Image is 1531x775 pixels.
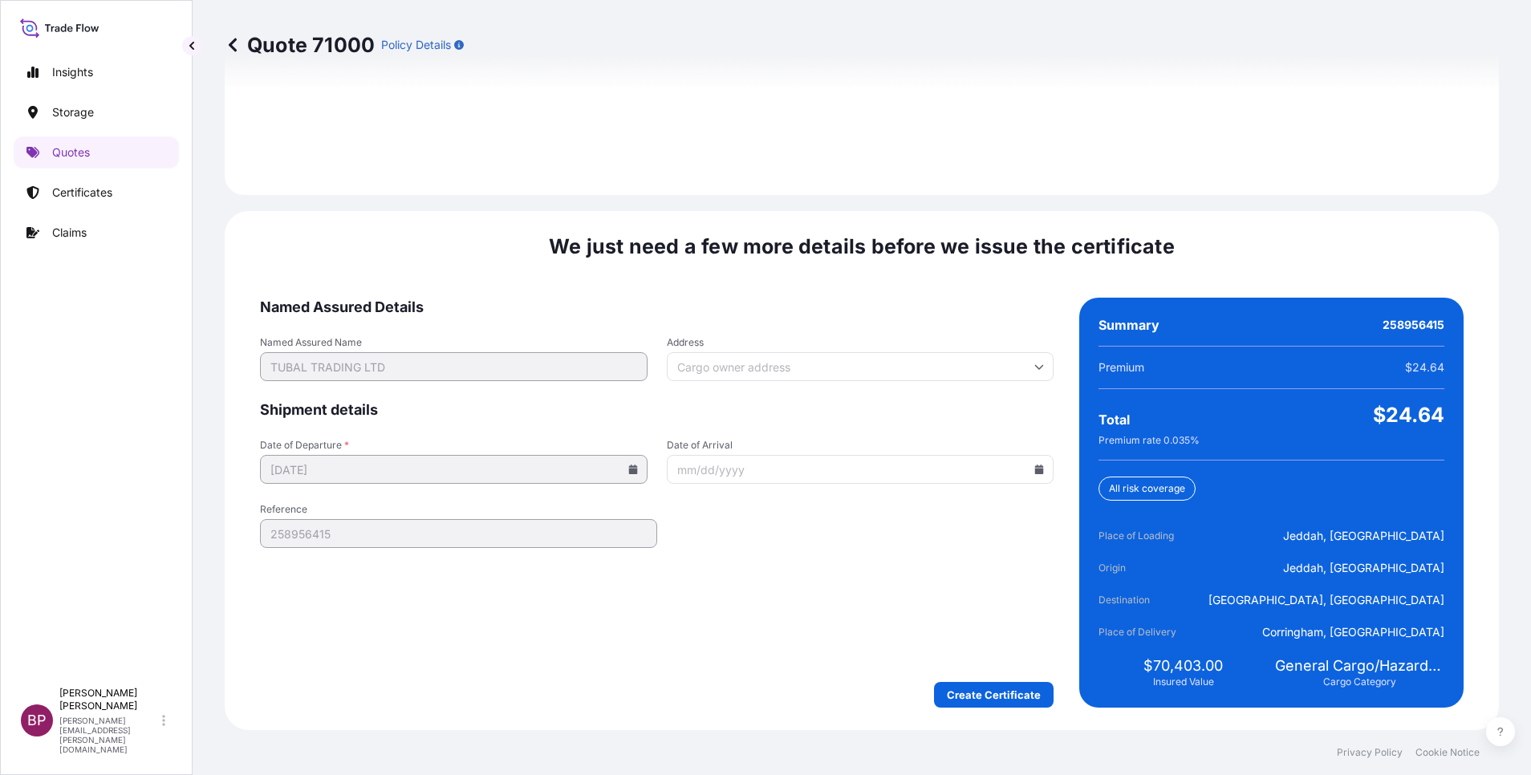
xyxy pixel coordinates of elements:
button: Create Certificate [934,682,1054,708]
span: Premium rate 0.035 % [1099,434,1200,447]
p: [PERSON_NAME][EMAIL_ADDRESS][PERSON_NAME][DOMAIN_NAME] [59,716,159,754]
a: Storage [14,96,179,128]
span: Summary [1099,317,1159,333]
span: $70,403.00 [1143,656,1223,676]
input: mm/dd/yyyy [667,455,1054,484]
input: Cargo owner address [667,352,1054,381]
span: Date of Arrival [667,439,1054,452]
span: $24.64 [1405,359,1444,375]
span: Insured Value [1153,676,1214,688]
a: Privacy Policy [1337,746,1403,759]
p: Claims [52,225,87,241]
span: Origin [1099,560,1188,576]
span: Destination [1099,592,1188,608]
input: Your internal reference [260,519,657,548]
span: Jeddah, [GEOGRAPHIC_DATA] [1283,560,1444,576]
p: [PERSON_NAME] [PERSON_NAME] [59,687,159,712]
a: Insights [14,56,179,88]
div: All risk coverage [1099,477,1196,501]
span: We just need a few more details before we issue the certificate [549,233,1175,259]
span: Corringham, [GEOGRAPHIC_DATA] [1262,624,1444,640]
span: Shipment details [260,400,1054,420]
span: General Cargo/Hazardous Material [1275,656,1444,676]
span: $24.64 [1373,402,1444,428]
p: Storage [52,104,94,120]
p: Create Certificate [947,687,1041,703]
span: Address [667,336,1054,349]
p: Certificates [52,185,112,201]
p: Quote 71000 [225,32,375,58]
a: Certificates [14,177,179,209]
span: Named Assured Name [260,336,648,349]
a: Claims [14,217,179,249]
a: Cookie Notice [1415,746,1480,759]
span: Reference [260,503,657,516]
span: BP [27,712,47,728]
span: Premium [1099,359,1144,375]
a: Quotes [14,136,179,168]
p: Policy Details [381,37,451,53]
p: Quotes [52,144,90,160]
span: Place of Loading [1099,528,1188,544]
span: Cargo Category [1323,676,1396,688]
span: Jeddah, [GEOGRAPHIC_DATA] [1283,528,1444,544]
span: Place of Delivery [1099,624,1188,640]
p: Insights [52,64,93,80]
span: Date of Departure [260,439,648,452]
input: mm/dd/yyyy [260,455,648,484]
span: Total [1099,412,1130,428]
span: [GEOGRAPHIC_DATA], [GEOGRAPHIC_DATA] [1208,592,1444,608]
span: Named Assured Details [260,298,1054,317]
span: 258956415 [1383,317,1444,333]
